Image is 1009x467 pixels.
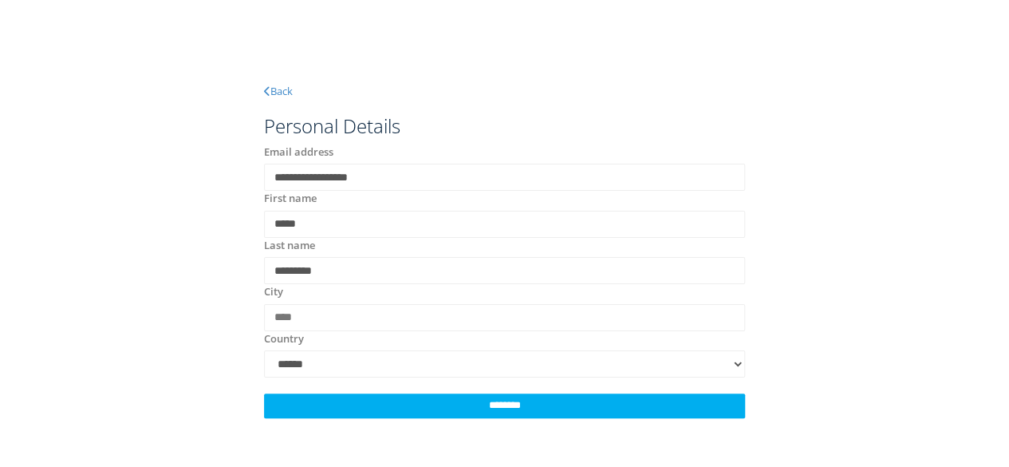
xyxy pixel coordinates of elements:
label: Last name [264,238,315,254]
label: Email address [264,144,333,160]
img: Kestava_white.png [264,16,440,76]
a: Back [264,84,293,98]
label: City [264,284,283,300]
label: First name [264,191,317,207]
h3: Personal Details [264,116,745,137]
label: Country [264,331,304,347]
